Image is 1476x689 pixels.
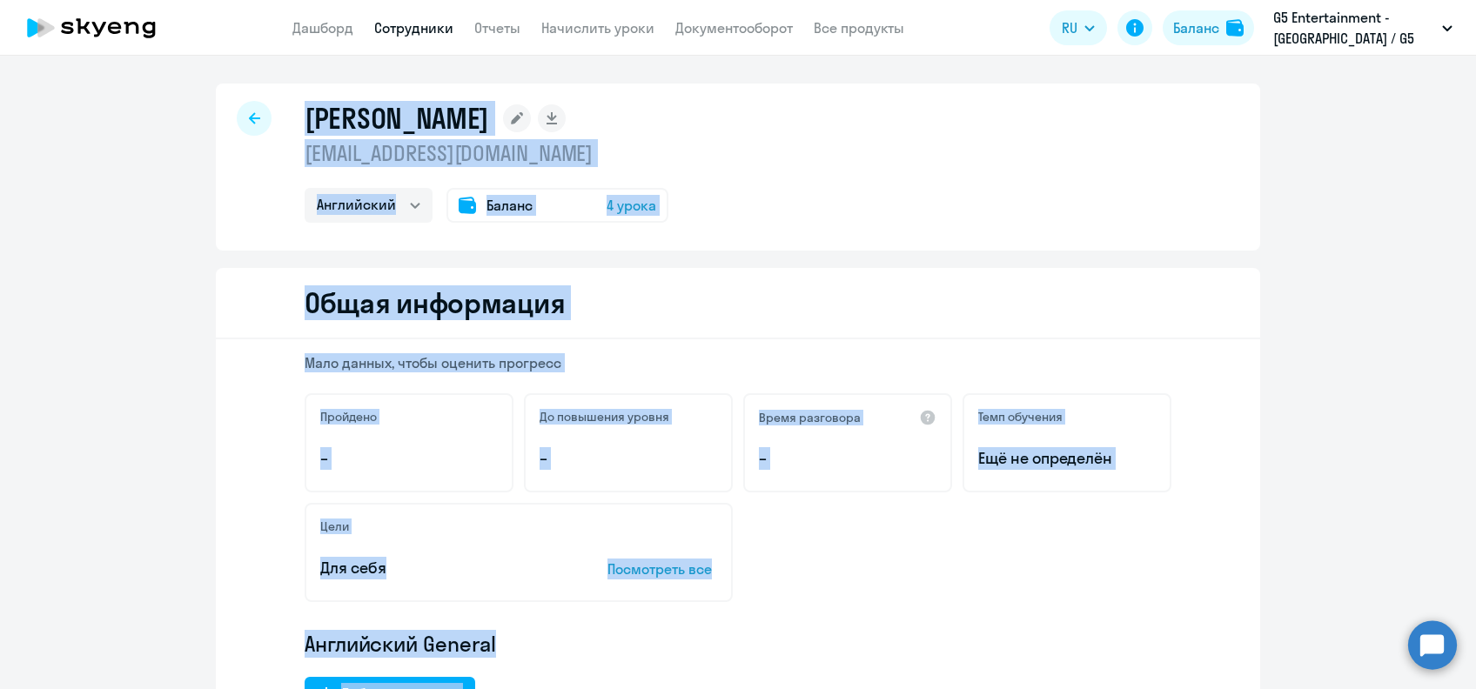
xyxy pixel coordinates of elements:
[1265,7,1461,49] button: G5 Entertainment - [GEOGRAPHIC_DATA] / G5 Holdings LTD, G5 Ent - LT
[675,19,793,37] a: Документооборот
[305,101,489,136] h1: [PERSON_NAME]
[374,19,453,37] a: Сотрудники
[320,409,377,425] h5: Пройдено
[1173,17,1219,38] div: Баланс
[540,409,669,425] h5: До повышения уровня
[978,447,1156,470] span: Ещё не определён
[759,447,936,470] p: –
[320,518,349,534] h5: Цели
[292,19,353,37] a: Дашборд
[540,447,717,470] p: –
[474,19,520,37] a: Отчеты
[814,19,904,37] a: Все продукты
[759,410,861,425] h5: Время разговора
[1273,7,1435,49] p: G5 Entertainment - [GEOGRAPHIC_DATA] / G5 Holdings LTD, G5 Ent - LT
[320,447,498,470] p: –
[305,139,668,167] p: [EMAIL_ADDRESS][DOMAIN_NAME]
[486,195,533,216] span: Баланс
[1062,17,1077,38] span: RU
[305,353,1171,372] p: Мало данных, чтобы оценить прогресс
[1163,10,1254,45] button: Балансbalance
[1226,19,1244,37] img: balance
[305,285,565,320] h2: Общая информация
[305,630,496,658] span: Английский General
[1050,10,1107,45] button: RU
[607,559,717,579] p: Посмотреть все
[320,557,553,579] p: Для себя
[541,19,654,37] a: Начислить уроки
[607,195,656,216] span: 4 урока
[978,409,1063,425] h5: Темп обучения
